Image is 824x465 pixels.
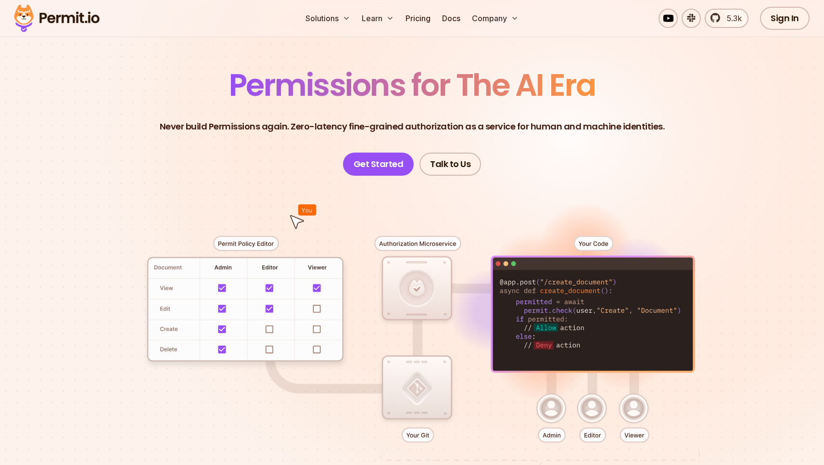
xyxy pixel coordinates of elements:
a: Talk to Us [419,153,481,176]
a: Pricing [402,9,434,28]
button: Solutions [302,9,354,28]
span: Permissions for The AI Era [229,64,596,106]
a: Sign In [760,7,810,30]
span: 5.3k [721,13,742,24]
a: 5.3k [705,9,748,28]
p: Never build Permissions again. Zero-latency fine-grained authorization as a service for human and... [160,120,665,133]
a: Docs [438,9,464,28]
a: Get Started [343,153,414,176]
button: Learn [358,9,398,28]
img: Permit logo [10,2,104,35]
button: Company [468,9,522,28]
